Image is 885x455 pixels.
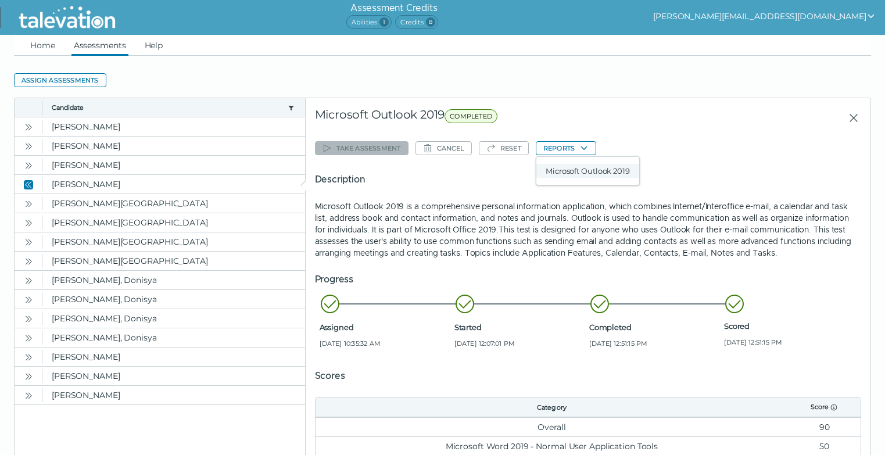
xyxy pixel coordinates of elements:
span: Credits [395,15,438,29]
span: Assigned [320,323,450,332]
a: Home [28,35,58,56]
cds-icon: Close [24,180,33,189]
cds-icon: Open [24,334,33,343]
h5: Description [315,173,862,187]
clr-dg-cell: [PERSON_NAME][GEOGRAPHIC_DATA] [42,232,305,251]
h6: Assessment Credits [346,1,442,15]
p: Microsoft Outlook 2019 is a comprehensive personal information application, which combines Intern... [315,200,862,259]
button: Open [22,216,35,230]
cds-icon: Open [24,257,33,266]
clr-dg-cell: [PERSON_NAME] [42,117,305,136]
th: Score [788,397,861,417]
button: Close [22,177,35,191]
button: Open [22,120,35,134]
span: [DATE] 12:07:01 PM [454,339,585,348]
span: [DATE] 12:51:15 PM [724,338,854,347]
clr-dg-cell: [PERSON_NAME][GEOGRAPHIC_DATA] [42,252,305,270]
button: Open [22,235,35,249]
cds-icon: Open [24,391,33,400]
button: Microsoft Outlook 2019 [536,164,639,178]
span: COMPLETED [445,109,497,123]
button: Open [22,254,35,268]
h5: Scores [315,369,862,383]
clr-dg-cell: [PERSON_NAME] [42,175,305,194]
th: Category [316,397,789,417]
button: Open [22,273,35,287]
span: [DATE] 12:51:15 PM [589,339,719,348]
clr-dg-cell: [PERSON_NAME], Donisya [42,271,305,289]
cds-icon: Open [24,314,33,324]
cds-icon: Open [24,218,33,228]
span: [DATE] 10:35:32 AM [320,339,450,348]
span: 1 [379,17,389,27]
cds-icon: Open [24,161,33,170]
button: Reset [479,141,529,155]
h5: Progress [315,273,862,286]
td: 90 [788,417,861,436]
clr-dg-cell: [PERSON_NAME][GEOGRAPHIC_DATA] [42,213,305,232]
button: Candidate [52,103,283,112]
clr-dg-cell: [PERSON_NAME] [42,386,305,404]
span: Abilities [346,15,392,29]
button: Open [22,158,35,172]
cds-icon: Open [24,295,33,304]
img: Talevation_Logo_Transparent_white.png [14,3,120,32]
clr-dg-cell: [PERSON_NAME] [42,156,305,174]
button: show user actions [653,9,876,23]
button: Take assessment [315,141,409,155]
cds-icon: Open [24,372,33,381]
clr-dg-cell: [PERSON_NAME], Donisya [42,290,305,309]
clr-dg-cell: [PERSON_NAME], Donisya [42,309,305,328]
button: Open [22,311,35,325]
button: Open [22,388,35,402]
span: 8 [426,17,435,27]
button: Cancel [415,141,472,155]
cds-icon: Open [24,142,33,151]
button: Open [22,331,35,345]
clr-dg-cell: [PERSON_NAME], Donisya [42,328,305,347]
button: Open [22,139,35,153]
button: Open [22,369,35,383]
clr-dg-cell: [PERSON_NAME] [42,367,305,385]
span: Started [454,323,585,332]
button: Assign assessments [14,73,106,87]
cds-icon: Open [24,276,33,285]
a: Help [142,35,166,56]
cds-icon: Open [24,199,33,209]
button: Close [839,108,861,128]
td: Overall [316,417,789,436]
cds-icon: Open [24,238,33,247]
a: Assessments [71,35,128,56]
clr-dg-cell: [PERSON_NAME][GEOGRAPHIC_DATA] [42,194,305,213]
div: Microsoft Outlook 2019 [315,108,671,128]
button: candidate filter [286,103,296,112]
button: Open [22,350,35,364]
span: Completed [589,323,719,332]
cds-icon: Open [24,123,33,132]
button: Open [22,292,35,306]
clr-dg-cell: [PERSON_NAME] [42,137,305,155]
button: Open [22,196,35,210]
button: Reports [536,141,596,155]
span: Scored [724,321,854,331]
cds-icon: Open [24,353,33,362]
clr-dg-cell: [PERSON_NAME] [42,347,305,366]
